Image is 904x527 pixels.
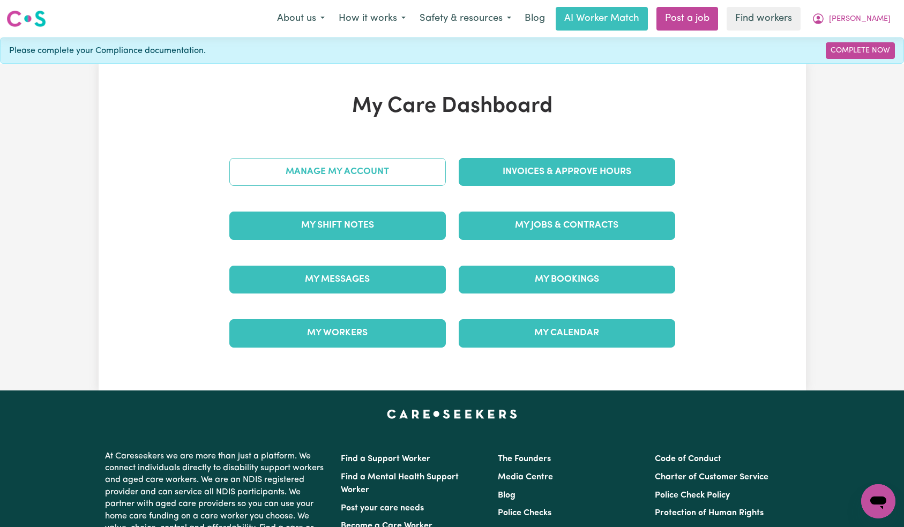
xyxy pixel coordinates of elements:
a: Charter of Customer Service [655,473,768,481]
span: [PERSON_NAME] [829,13,891,25]
a: My Calendar [459,319,675,347]
button: Safety & resources [413,7,518,30]
a: Manage My Account [229,158,446,186]
iframe: Button to launch messaging window [861,484,895,518]
a: My Messages [229,266,446,293]
a: AI Worker Match [556,7,648,31]
button: How it works [332,7,413,30]
a: Invoices & Approve Hours [459,158,675,186]
a: Media Centre [498,473,553,481]
button: About us [270,7,332,30]
a: My Jobs & Contracts [459,212,675,239]
a: Find a Mental Health Support Worker [341,473,459,494]
a: Police Check Policy [655,491,730,500]
a: Protection of Human Rights [655,509,764,517]
a: Post a job [656,7,718,31]
a: Careseekers home page [387,410,517,418]
a: My Shift Notes [229,212,446,239]
a: Code of Conduct [655,455,721,463]
a: Blog [518,7,551,31]
a: The Founders [498,455,551,463]
a: Police Checks [498,509,551,517]
button: My Account [805,7,898,30]
a: Blog [498,491,515,500]
span: Please complete your Compliance documentation. [9,44,206,57]
img: Careseekers logo [6,9,46,28]
a: My Workers [229,319,446,347]
a: Careseekers logo [6,6,46,31]
a: My Bookings [459,266,675,293]
a: Complete Now [826,42,895,59]
h1: My Care Dashboard [223,94,682,119]
a: Post your care needs [341,504,424,513]
a: Find a Support Worker [341,455,430,463]
a: Find workers [727,7,801,31]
